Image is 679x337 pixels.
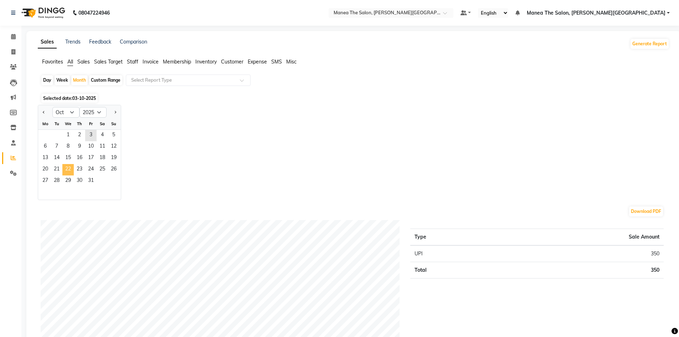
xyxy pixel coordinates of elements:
[143,58,159,65] span: Invoice
[40,175,51,187] div: Monday, October 27, 2025
[40,164,51,175] span: 20
[89,39,111,45] a: Feedback
[51,164,62,175] span: 21
[410,262,498,279] td: Total
[71,75,88,85] div: Month
[85,153,97,164] span: 17
[55,75,70,85] div: Week
[286,58,297,65] span: Misc
[97,141,108,153] div: Saturday, October 11, 2025
[108,164,119,175] div: Sunday, October 26, 2025
[248,58,267,65] span: Expense
[74,153,85,164] div: Thursday, October 16, 2025
[89,75,122,85] div: Custom Range
[62,164,74,175] span: 22
[127,58,138,65] span: Staff
[74,130,85,141] div: Thursday, October 2, 2025
[74,153,85,164] span: 16
[74,141,85,153] span: 9
[108,153,119,164] div: Sunday, October 19, 2025
[271,58,282,65] span: SMS
[85,130,97,141] span: 3
[74,175,85,187] span: 30
[74,130,85,141] span: 2
[97,130,108,141] span: 4
[498,245,664,262] td: 350
[120,39,147,45] a: Comparison
[85,130,97,141] div: Friday, October 3, 2025
[85,164,97,175] span: 24
[41,94,98,103] span: Selected date:
[195,58,217,65] span: Inventory
[40,175,51,187] span: 27
[85,141,97,153] div: Friday, October 10, 2025
[108,141,119,153] span: 12
[62,130,74,141] span: 1
[40,153,51,164] div: Monday, October 13, 2025
[108,141,119,153] div: Sunday, October 12, 2025
[72,96,96,101] span: 03-10-2025
[108,164,119,175] span: 26
[97,141,108,153] span: 11
[97,118,108,129] div: Sa
[108,130,119,141] div: Sunday, October 5, 2025
[498,262,664,279] td: 350
[18,3,67,23] img: logo
[62,141,74,153] div: Wednesday, October 8, 2025
[40,153,51,164] span: 13
[51,175,62,187] div: Tuesday, October 28, 2025
[498,229,664,246] th: Sale Amount
[40,141,51,153] span: 6
[62,141,74,153] span: 8
[85,141,97,153] span: 10
[85,153,97,164] div: Friday, October 17, 2025
[97,130,108,141] div: Saturday, October 4, 2025
[62,153,74,164] div: Wednesday, October 15, 2025
[52,107,79,118] select: Select month
[74,141,85,153] div: Thursday, October 9, 2025
[40,118,51,129] div: Mo
[41,107,47,118] button: Previous month
[629,206,663,216] button: Download PDF
[38,36,57,48] a: Sales
[51,141,62,153] span: 7
[65,39,81,45] a: Trends
[77,58,90,65] span: Sales
[108,130,119,141] span: 5
[62,130,74,141] div: Wednesday, October 1, 2025
[97,153,108,164] span: 18
[410,229,498,246] th: Type
[40,164,51,175] div: Monday, October 20, 2025
[51,153,62,164] span: 14
[108,118,119,129] div: Su
[85,164,97,175] div: Friday, October 24, 2025
[67,58,73,65] span: All
[51,175,62,187] span: 28
[62,175,74,187] span: 29
[527,9,665,17] span: Manea The Salon, [PERSON_NAME][GEOGRAPHIC_DATA]
[62,164,74,175] div: Wednesday, October 22, 2025
[631,39,669,49] button: Generate Report
[85,175,97,187] span: 31
[74,175,85,187] div: Thursday, October 30, 2025
[78,3,110,23] b: 08047224946
[42,58,63,65] span: Favorites
[97,153,108,164] div: Saturday, October 18, 2025
[51,153,62,164] div: Tuesday, October 14, 2025
[112,107,118,118] button: Next month
[40,141,51,153] div: Monday, October 6, 2025
[51,164,62,175] div: Tuesday, October 21, 2025
[221,58,243,65] span: Customer
[94,58,123,65] span: Sales Target
[97,164,108,175] span: 25
[85,175,97,187] div: Friday, October 31, 2025
[74,164,85,175] span: 23
[79,107,107,118] select: Select year
[85,118,97,129] div: Fr
[74,164,85,175] div: Thursday, October 23, 2025
[163,58,191,65] span: Membership
[62,175,74,187] div: Wednesday, October 29, 2025
[41,75,53,85] div: Day
[51,141,62,153] div: Tuesday, October 7, 2025
[410,245,498,262] td: UPI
